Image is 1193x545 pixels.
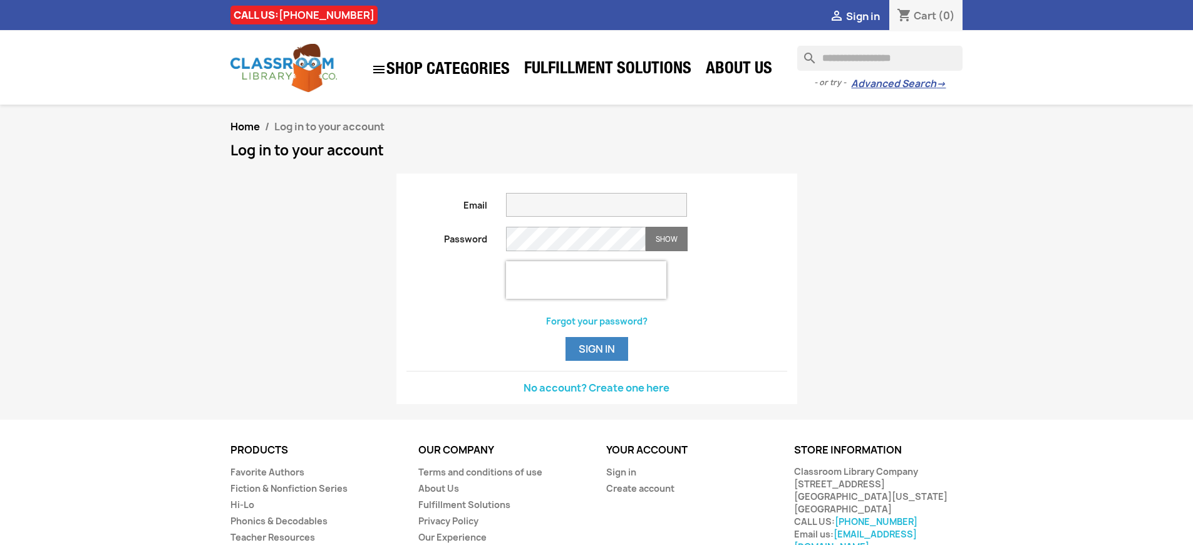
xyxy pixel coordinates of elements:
[566,337,628,361] button: Sign in
[274,120,385,133] span: Log in to your account
[794,445,963,456] p: Store information
[646,227,688,251] button: Show
[606,443,688,457] a: Your account
[230,44,337,92] img: Classroom Library Company
[397,193,497,212] label: Email
[230,445,400,456] p: Products
[230,515,328,527] a: Phonics & Decodables
[606,466,636,478] a: Sign in
[897,9,912,24] i: shopping_cart
[846,9,880,23] span: Sign in
[700,58,778,83] a: About Us
[938,9,955,23] span: (0)
[230,482,348,494] a: Fiction & Nonfiction Series
[524,381,669,395] a: No account? Create one here
[230,120,260,133] a: Home
[814,76,851,89] span: - or try -
[418,466,542,478] a: Terms and conditions of use
[835,516,917,527] a: [PHONE_NUMBER]
[418,531,487,543] a: Our Experience
[230,6,378,24] div: CALL US:
[371,62,386,77] i: 
[506,227,646,251] input: Password input
[546,315,648,327] a: Forgot your password?
[936,78,946,90] span: →
[418,445,587,456] p: Our company
[230,466,304,478] a: Favorite Authors
[518,58,698,83] a: Fulfillment Solutions
[230,531,315,543] a: Teacher Resources
[397,227,497,246] label: Password
[506,261,666,299] iframe: reCAPTCHA
[829,9,880,23] a:  Sign in
[914,9,936,23] span: Cart
[365,56,516,83] a: SHOP CATEGORIES
[797,46,812,61] i: search
[797,46,963,71] input: Search
[418,515,478,527] a: Privacy Policy
[230,499,254,511] a: Hi-Lo
[418,499,510,511] a: Fulfillment Solutions
[230,143,963,158] h1: Log in to your account
[829,9,844,24] i: 
[606,482,674,494] a: Create account
[279,8,374,22] a: [PHONE_NUMBER]
[851,78,946,90] a: Advanced Search→
[418,482,459,494] a: About Us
